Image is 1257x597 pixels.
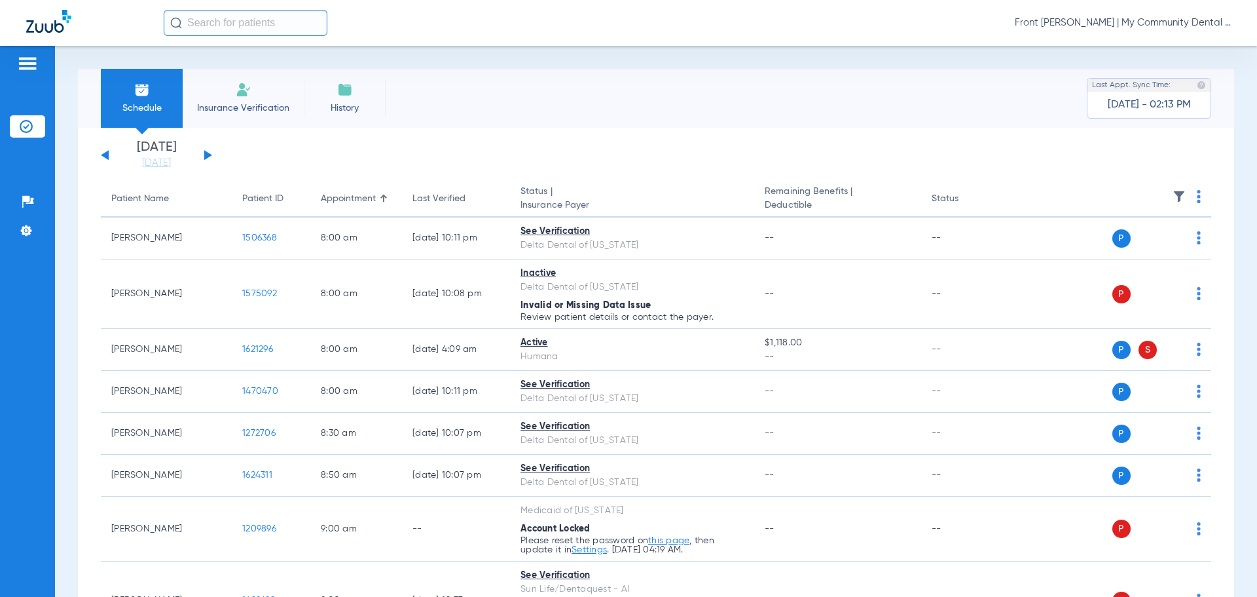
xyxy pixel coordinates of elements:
[1192,534,1257,597] iframe: Chat Widget
[1173,190,1186,203] img: filter.svg
[520,336,744,350] div: Active
[648,536,689,545] a: this page
[921,218,1010,260] td: --
[310,329,402,371] td: 8:00 AM
[321,192,392,206] div: Appointment
[17,56,38,71] img: hamburger-icon
[111,192,221,206] div: Patient Name
[337,82,353,98] img: History
[921,455,1010,497] td: --
[310,260,402,329] td: 8:00 AM
[520,524,591,533] span: Account Locked
[765,233,774,242] span: --
[520,378,744,392] div: See Verification
[236,82,251,98] img: Manual Insurance Verification
[134,82,150,98] img: Schedule
[1112,383,1131,401] span: P
[520,239,744,252] div: Delta Dental of [US_STATE]
[310,497,402,562] td: 9:00 AM
[1112,341,1131,359] span: P
[101,329,232,371] td: [PERSON_NAME]
[520,267,744,280] div: Inactive
[101,497,232,562] td: [PERSON_NAME]
[1197,522,1201,535] img: group-dot-blue.svg
[1108,98,1191,111] span: [DATE] - 02:13 PM
[765,289,774,298] span: --
[520,583,744,596] div: Sun Life/Dentaquest - AI
[412,192,465,206] div: Last Verified
[117,141,196,170] li: [DATE]
[242,387,278,396] span: 1470470
[921,329,1010,371] td: --
[520,199,744,212] span: Insurance Payer
[242,471,272,480] span: 1624311
[314,102,376,115] span: History
[26,10,71,33] img: Zuub Logo
[1112,467,1131,485] span: P
[765,471,774,480] span: --
[520,569,744,583] div: See Verification
[402,260,510,329] td: [DATE] 10:08 PM
[1112,425,1131,443] span: P
[765,524,774,533] span: --
[402,329,510,371] td: [DATE] 4:09 AM
[520,504,744,518] div: Medicaid of [US_STATE]
[101,260,232,329] td: [PERSON_NAME]
[192,102,294,115] span: Insurance Verification
[310,218,402,260] td: 8:00 AM
[101,371,232,413] td: [PERSON_NAME]
[117,157,196,170] a: [DATE]
[101,413,232,455] td: [PERSON_NAME]
[520,536,744,554] p: Please reset the password on , then update it in . [DATE] 04:19 AM.
[520,225,744,239] div: See Verification
[1197,385,1201,398] img: group-dot-blue.svg
[765,429,774,438] span: --
[572,545,607,554] a: Settings
[242,192,300,206] div: Patient ID
[1112,520,1131,538] span: P
[164,10,327,36] input: Search for patients
[242,345,273,354] span: 1621296
[242,429,276,438] span: 1272706
[1197,287,1201,300] img: group-dot-blue.svg
[1197,81,1206,90] img: last sync help info
[520,392,744,406] div: Delta Dental of [US_STATE]
[1092,79,1171,92] span: Last Appt. Sync Time:
[921,371,1010,413] td: --
[1197,190,1201,203] img: group-dot-blue.svg
[520,280,744,294] div: Delta Dental of [US_STATE]
[765,387,774,396] span: --
[520,420,744,434] div: See Verification
[170,17,182,29] img: Search Icon
[520,350,744,364] div: Humana
[402,497,510,562] td: --
[1197,343,1201,356] img: group-dot-blue.svg
[1197,469,1201,482] img: group-dot-blue.svg
[402,413,510,455] td: [DATE] 10:07 PM
[101,218,232,260] td: [PERSON_NAME]
[402,218,510,260] td: [DATE] 10:11 PM
[765,199,910,212] span: Deductible
[520,301,651,310] span: Invalid or Missing Data Issue
[1197,427,1201,440] img: group-dot-blue.svg
[1112,285,1131,303] span: P
[765,350,910,364] span: --
[1015,16,1231,29] span: Front [PERSON_NAME] | My Community Dental Centers
[921,497,1010,562] td: --
[111,192,169,206] div: Patient Name
[402,455,510,497] td: [DATE] 10:07 PM
[754,181,920,218] th: Remaining Benefits |
[1197,231,1201,244] img: group-dot-blue.svg
[921,413,1010,455] td: --
[242,524,276,533] span: 1209896
[402,371,510,413] td: [DATE] 10:11 PM
[111,102,173,115] span: Schedule
[101,455,232,497] td: [PERSON_NAME]
[310,413,402,455] td: 8:30 AM
[921,181,1010,218] th: Status
[520,462,744,476] div: See Verification
[1139,341,1157,359] span: S
[321,192,376,206] div: Appointment
[520,434,744,448] div: Delta Dental of [US_STATE]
